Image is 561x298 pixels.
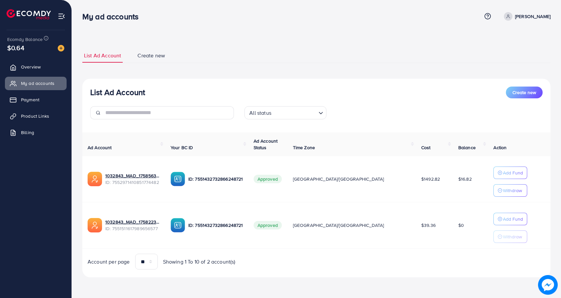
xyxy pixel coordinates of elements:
h3: My ad accounts [82,12,144,21]
span: Approved [254,175,282,183]
span: ID: 7551511617989656577 [105,225,160,232]
span: [GEOGRAPHIC_DATA]/[GEOGRAPHIC_DATA] [293,176,384,182]
p: Withdraw [503,233,522,241]
p: ID: 7551432732866248721 [188,221,243,229]
span: Product Links [21,113,49,119]
span: $0.64 [7,43,24,52]
button: Create new [506,87,543,98]
img: menu [58,12,65,20]
p: Add Fund [503,169,523,177]
div: <span class='underline'>1032843_MAD_1758223333626</span></br>7551511617989656577 [105,219,160,232]
input: Search for option [273,107,316,118]
a: Payment [5,93,67,106]
button: Add Fund [493,167,527,179]
a: Product Links [5,109,67,123]
span: Overview [21,64,41,70]
span: Action [493,144,507,151]
span: [GEOGRAPHIC_DATA]/[GEOGRAPHIC_DATA] [293,222,384,228]
span: Create new [512,89,536,96]
span: Ad Account Status [254,138,278,151]
p: Withdraw [503,187,522,194]
img: image [58,45,64,51]
p: ID: 7551432732866248721 [188,175,243,183]
button: Withdraw [493,230,527,243]
span: Create new [137,52,165,59]
a: Overview [5,60,67,73]
span: Account per page [88,258,130,266]
img: ic-ba-acc.ded83a64.svg [171,172,185,186]
div: Search for option [244,106,326,119]
a: 1032843_MAD_1758563689031 [105,172,160,179]
img: ic-ads-acc.e4c84228.svg [88,218,102,232]
span: Time Zone [293,144,315,151]
span: Showing 1 To 10 of 2 account(s) [163,258,236,266]
span: Balance [458,144,476,151]
a: [PERSON_NAME] [501,12,551,21]
span: Cost [421,144,431,151]
span: Payment [21,96,39,103]
span: All status [248,108,273,118]
span: Approved [254,221,282,229]
span: $39.36 [421,222,436,228]
button: Withdraw [493,184,527,197]
h3: List Ad Account [90,88,145,97]
span: Billing [21,129,34,136]
span: Ecomdy Balance [7,36,43,43]
a: My ad accounts [5,77,67,90]
img: logo [7,9,51,19]
span: $0 [458,222,464,228]
img: ic-ads-acc.e4c84228.svg [88,172,102,186]
img: image [538,275,557,294]
div: <span class='underline'>1032843_MAD_1758563689031</span></br>7552971410851774482 [105,172,160,186]
span: ID: 7552971410851774482 [105,179,160,186]
span: My ad accounts [21,80,54,87]
p: [PERSON_NAME] [515,12,551,20]
span: Your BC ID [171,144,193,151]
a: Billing [5,126,67,139]
span: $1492.82 [421,176,440,182]
span: List Ad Account [84,52,121,59]
span: Ad Account [88,144,112,151]
button: Add Fund [493,213,527,225]
a: 1032843_MAD_1758223333626 [105,219,160,225]
img: ic-ba-acc.ded83a64.svg [171,218,185,232]
p: Add Fund [503,215,523,223]
span: $16.82 [458,176,472,182]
